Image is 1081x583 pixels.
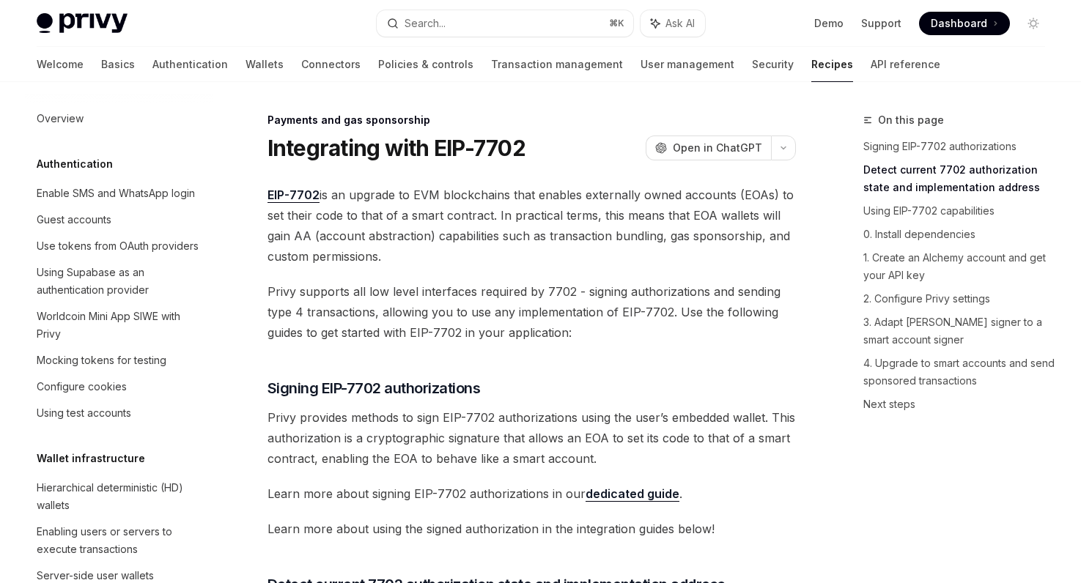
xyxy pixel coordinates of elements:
[863,199,1057,223] a: Using EIP-7702 capabilities
[609,18,624,29] span: ⌘ K
[25,233,213,259] a: Use tokens from OAuth providers
[871,47,940,82] a: API reference
[863,287,1057,311] a: 2. Configure Privy settings
[665,16,695,31] span: Ask AI
[863,311,1057,352] a: 3. Adapt [PERSON_NAME] signer to a smart account signer
[268,407,796,469] span: Privy provides methods to sign EIP-7702 authorizations using the user’s embedded wallet. This aut...
[37,185,195,202] div: Enable SMS and WhatsApp login
[641,47,734,82] a: User management
[25,105,213,132] a: Overview
[268,187,320,203] a: EIP-7702
[268,135,525,161] h1: Integrating with EIP-7702
[268,185,796,267] span: is an upgrade to EVM blockchains that enables externally owned accounts (EOAs) to set their code ...
[152,47,228,82] a: Authentication
[37,378,127,396] div: Configure cookies
[37,110,84,127] div: Overview
[37,264,204,299] div: Using Supabase as an authentication provider
[37,155,113,173] h5: Authentication
[37,308,204,343] div: Worldcoin Mini App SIWE with Privy
[878,111,944,129] span: On this page
[37,47,84,82] a: Welcome
[863,135,1057,158] a: Signing EIP-7702 authorizations
[491,47,623,82] a: Transaction management
[863,352,1057,393] a: 4. Upgrade to smart accounts and send sponsored transactions
[25,519,213,562] a: Enabling users or servers to execute transactions
[101,47,135,82] a: Basics
[268,483,796,504] span: Learn more about signing EIP-7702 authorizations in our .
[37,237,199,255] div: Use tokens from OAuth providers
[268,113,796,127] div: Payments and gas sponsorship
[861,16,901,31] a: Support
[37,352,166,369] div: Mocking tokens for testing
[268,378,481,398] span: Signing EIP-7702 authorizations
[25,180,213,207] a: Enable SMS and WhatsApp login
[268,519,796,539] span: Learn more about using the signed authorization in the integration guides below!
[378,47,473,82] a: Policies & controls
[25,374,213,400] a: Configure cookies
[25,475,213,519] a: Hierarchical deterministic (HD) wallets
[25,207,213,233] a: Guest accounts
[37,450,145,467] h5: Wallet infrastructure
[25,259,213,303] a: Using Supabase as an authentication provider
[586,486,679,502] a: dedicated guide
[811,47,853,82] a: Recipes
[268,281,796,343] span: Privy supports all low level interfaces required by 7702 - signing authorizations and sending typ...
[377,10,633,37] button: Search...⌘K
[25,347,213,374] a: Mocking tokens for testing
[673,141,762,155] span: Open in ChatGPT
[37,211,111,229] div: Guest accounts
[1022,12,1045,35] button: Toggle dark mode
[246,47,284,82] a: Wallets
[405,15,446,32] div: Search...
[863,246,1057,287] a: 1. Create an Alchemy account and get your API key
[863,158,1057,199] a: Detect current 7702 authorization state and implementation address
[25,400,213,426] a: Using test accounts
[37,523,204,558] div: Enabling users or servers to execute transactions
[37,13,128,34] img: light logo
[863,223,1057,246] a: 0. Install dependencies
[646,135,771,160] button: Open in ChatGPT
[301,47,361,82] a: Connectors
[931,16,987,31] span: Dashboard
[814,16,844,31] a: Demo
[641,10,705,37] button: Ask AI
[37,404,131,422] div: Using test accounts
[863,393,1057,416] a: Next steps
[752,47,794,82] a: Security
[919,12,1010,35] a: Dashboard
[25,303,213,347] a: Worldcoin Mini App SIWE with Privy
[37,479,204,514] div: Hierarchical deterministic (HD) wallets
